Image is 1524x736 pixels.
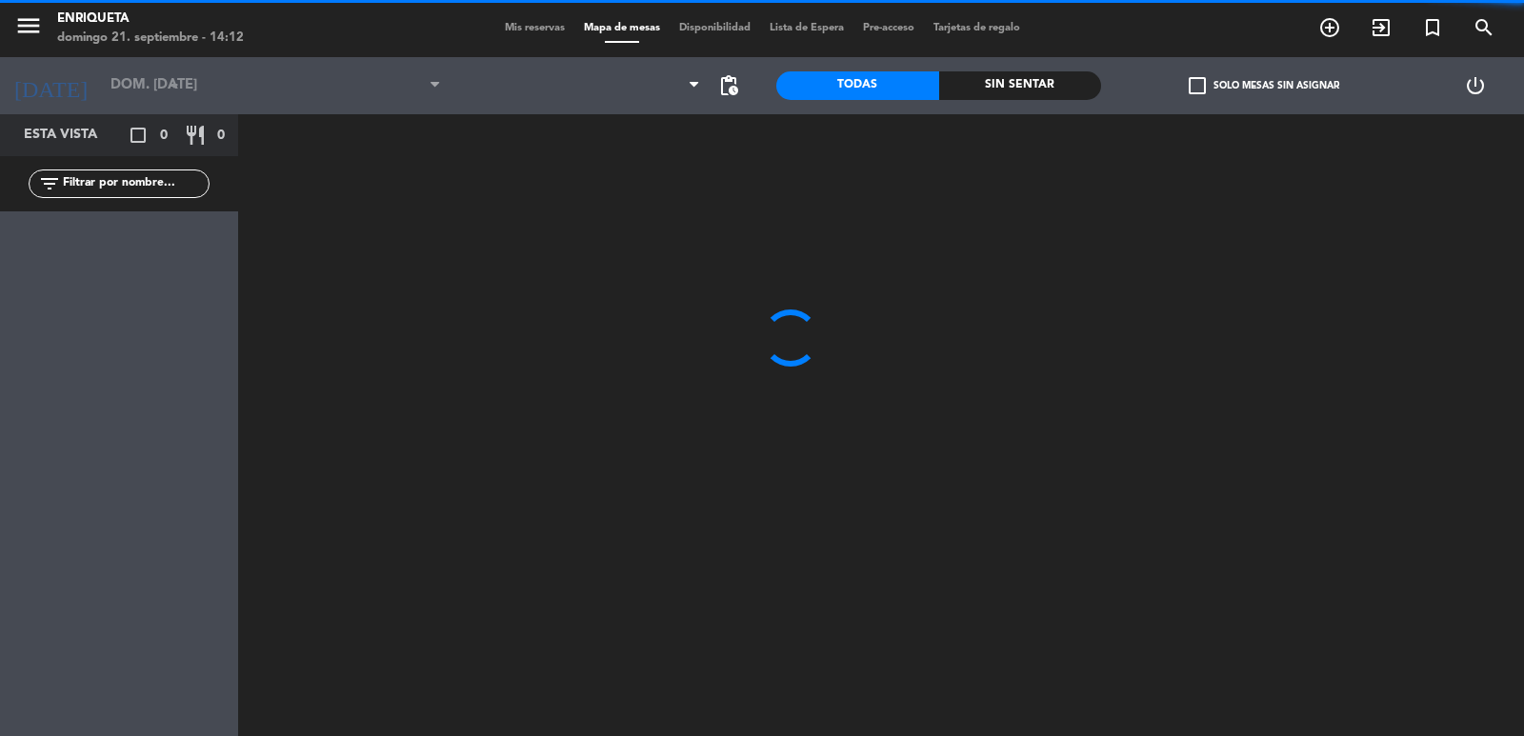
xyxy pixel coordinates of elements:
[760,23,853,33] span: Lista de Espera
[776,71,939,100] div: Todas
[14,11,43,40] i: menu
[1473,16,1495,39] i: search
[160,125,168,147] span: 0
[1318,16,1341,39] i: add_circle_outline
[184,124,207,147] i: restaurant
[38,172,61,195] i: filter_list
[1189,77,1206,94] span: check_box_outline_blank
[853,23,924,33] span: Pre-acceso
[10,124,137,147] div: Esta vista
[217,125,225,147] span: 0
[939,71,1102,100] div: Sin sentar
[163,74,186,97] i: arrow_drop_down
[1189,77,1339,94] label: Solo mesas sin asignar
[1370,16,1393,39] i: exit_to_app
[670,23,760,33] span: Disponibilidad
[924,23,1030,33] span: Tarjetas de regalo
[1421,16,1444,39] i: turned_in_not
[14,11,43,47] button: menu
[495,23,574,33] span: Mis reservas
[574,23,670,33] span: Mapa de mesas
[127,124,150,147] i: crop_square
[57,10,244,29] div: Enriqueta
[717,74,740,97] span: pending_actions
[61,173,209,194] input: Filtrar por nombre...
[57,29,244,48] div: domingo 21. septiembre - 14:12
[1464,74,1487,97] i: power_settings_new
